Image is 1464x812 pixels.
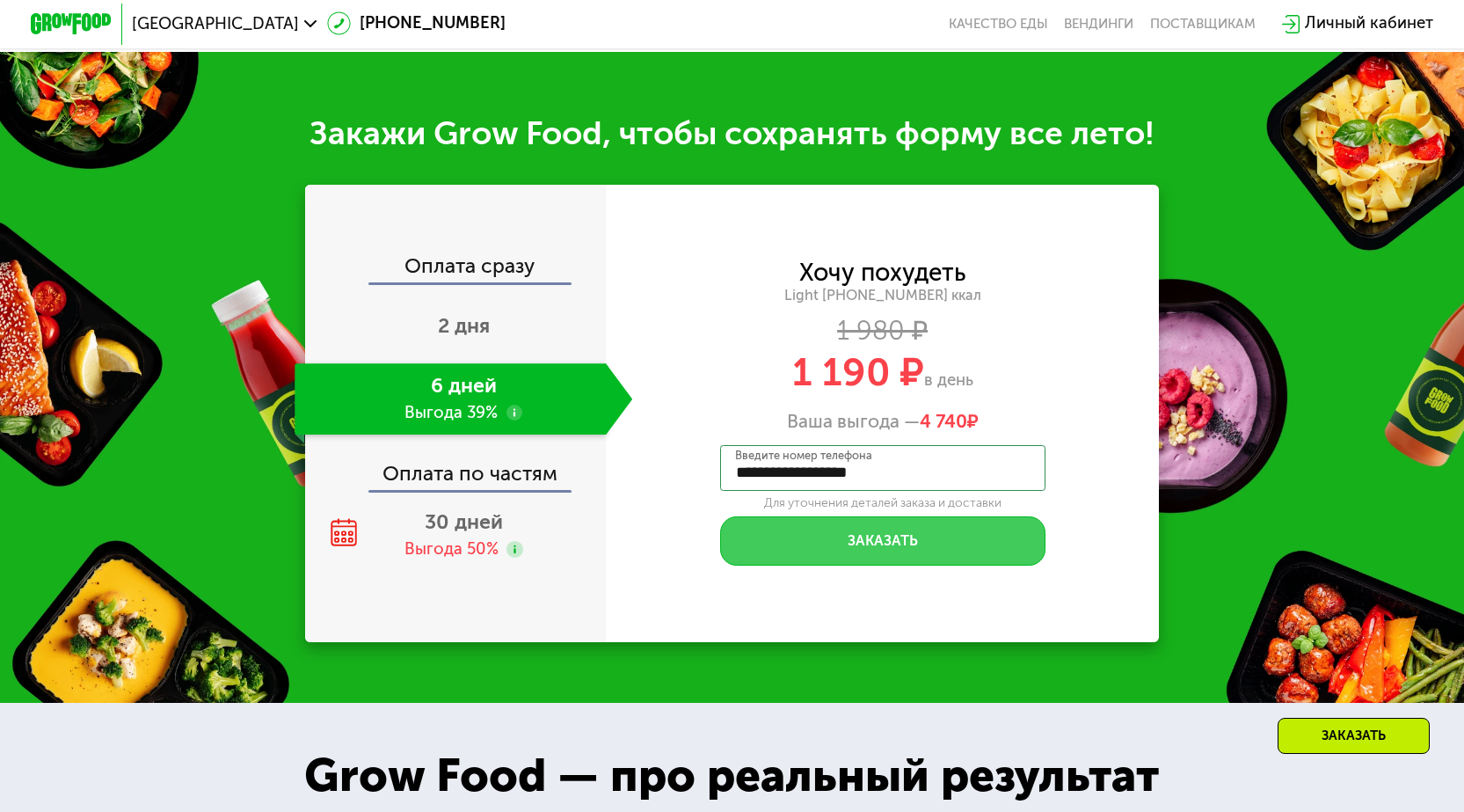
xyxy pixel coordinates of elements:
[606,410,1159,432] div: Ваша выгода —
[327,11,506,36] a: [PHONE_NUMBER]
[735,450,872,462] label: Введите номер телефона
[720,495,1045,511] div: Для уточнения деталей заказа и доставки
[920,410,967,432] span: 4 740
[307,443,606,489] div: Оплата по частям
[606,320,1159,343] div: 1 980 ₽
[271,741,1193,810] div: Grow Food — про реальный результат
[404,538,499,561] div: Выгода 50%
[438,313,490,338] span: 2 дня
[949,16,1048,33] a: Качество еды
[1278,718,1430,754] div: Заказать
[425,509,503,534] span: 30 дней
[606,287,1159,305] div: Light [PHONE_NUMBER] ккал
[1150,16,1256,33] div: поставщикам
[307,256,606,282] div: Оплата сразу
[920,410,979,432] span: ₽
[1305,11,1433,36] div: Личный кабинет
[1064,16,1133,33] a: Вендинги
[132,16,299,33] span: [GEOGRAPHIC_DATA]
[799,261,966,284] div: Хочу похудеть
[720,516,1045,566] button: Заказать
[924,370,973,390] span: в день
[792,349,924,395] span: 1 190 ₽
